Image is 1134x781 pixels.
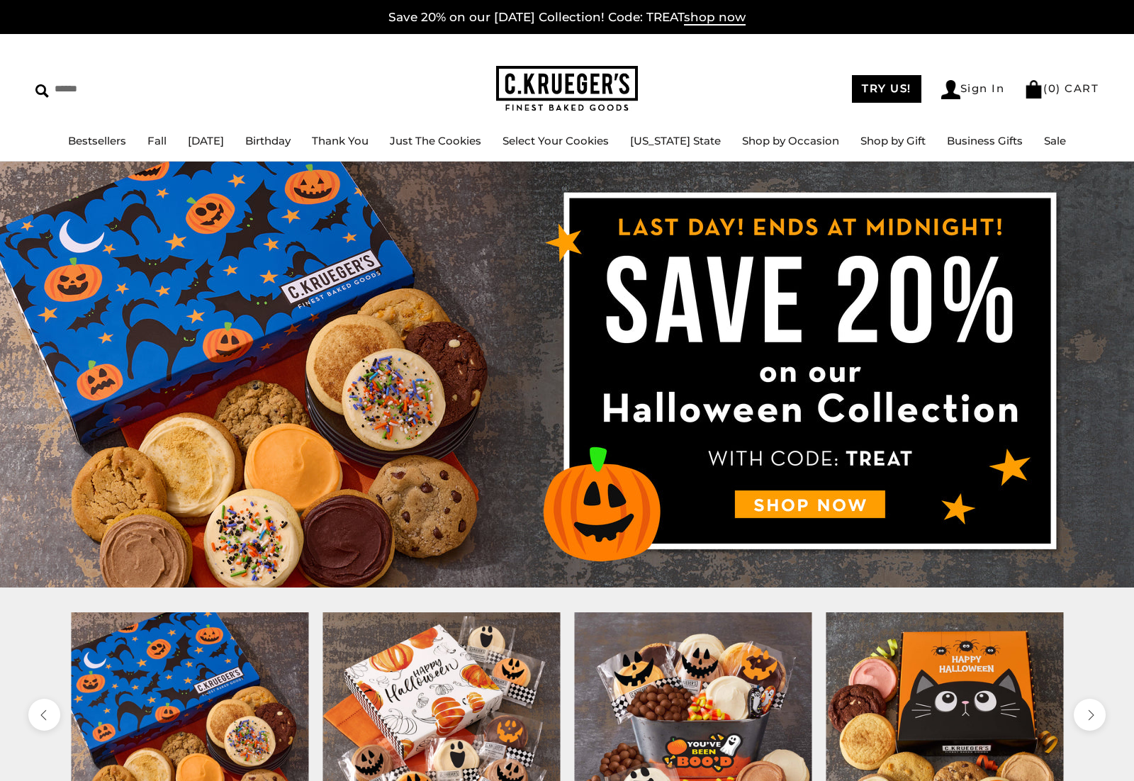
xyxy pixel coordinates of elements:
button: next [1074,699,1106,731]
img: C.KRUEGER'S [496,66,638,112]
a: Save 20% on our [DATE] Collection! Code: TREATshop now [388,10,746,26]
a: Bestsellers [68,134,126,147]
img: Bag [1024,80,1043,99]
a: Birthday [245,134,291,147]
a: Sale [1044,134,1066,147]
a: Thank You [312,134,369,147]
span: 0 [1048,82,1057,95]
a: [DATE] [188,134,224,147]
a: Fall [147,134,167,147]
a: Sign In [941,80,1005,99]
button: previous [28,699,60,731]
a: [US_STATE] State [630,134,721,147]
a: (0) CART [1024,82,1099,95]
a: Shop by Occasion [742,134,839,147]
a: Just The Cookies [390,134,481,147]
img: Search [35,84,49,98]
a: TRY US! [852,75,921,103]
input: Search [35,78,204,100]
img: Account [941,80,960,99]
a: Select Your Cookies [503,134,609,147]
a: Business Gifts [947,134,1023,147]
span: shop now [684,10,746,26]
a: Shop by Gift [860,134,926,147]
